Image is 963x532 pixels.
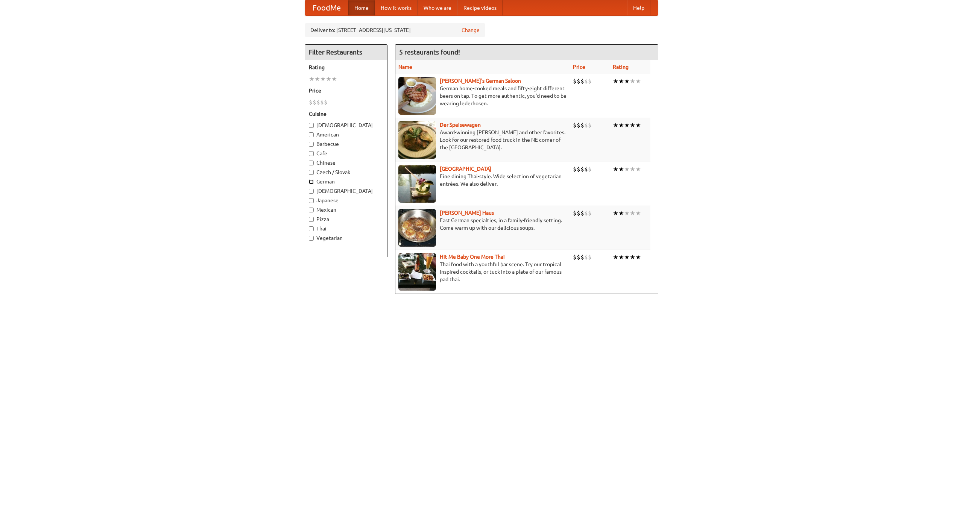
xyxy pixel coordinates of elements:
li: $ [588,77,592,85]
a: Rating [613,64,629,70]
p: Award-winning [PERSON_NAME] and other favorites. Look for our restored food truck in the NE corne... [398,129,567,151]
li: $ [313,98,316,106]
li: $ [577,121,580,129]
li: ★ [630,253,635,261]
li: ★ [635,77,641,85]
h4: Filter Restaurants [305,45,387,60]
input: [DEMOGRAPHIC_DATA] [309,189,314,194]
h5: Rating [309,64,383,71]
label: Barbecue [309,140,383,148]
img: kohlhaus.jpg [398,209,436,247]
label: Mexican [309,206,383,214]
ng-pluralize: 5 restaurants found! [399,49,460,56]
li: $ [320,98,324,106]
li: ★ [624,209,630,217]
input: Thai [309,226,314,231]
p: Thai food with a youthful bar scene. Try our tropical inspired cocktails, or tuck into a plate of... [398,261,567,283]
li: $ [580,121,584,129]
li: ★ [630,165,635,173]
li: ★ [624,165,630,173]
li: ★ [309,75,314,83]
li: $ [577,165,580,173]
li: $ [573,253,577,261]
img: esthers.jpg [398,77,436,115]
li: ★ [618,77,624,85]
label: German [309,178,383,185]
li: ★ [630,121,635,129]
p: Fine dining Thai-style. Wide selection of vegetarian entrées. We also deliver. [398,173,567,188]
a: [GEOGRAPHIC_DATA] [440,166,491,172]
li: ★ [320,75,326,83]
input: American [309,132,314,137]
li: $ [573,77,577,85]
li: ★ [630,209,635,217]
li: ★ [331,75,337,83]
li: $ [577,77,580,85]
a: Who we are [418,0,457,15]
li: $ [324,98,328,106]
label: Vegetarian [309,234,383,242]
li: $ [580,253,584,261]
input: Pizza [309,217,314,222]
li: $ [584,121,588,129]
a: Change [462,26,480,34]
a: [PERSON_NAME]'s German Saloon [440,78,521,84]
input: Cafe [309,151,314,156]
li: ★ [613,209,618,217]
li: ★ [624,121,630,129]
li: ★ [624,77,630,85]
a: How it works [375,0,418,15]
a: Price [573,64,585,70]
h5: Price [309,87,383,94]
img: speisewagen.jpg [398,121,436,159]
p: East German specialties, in a family-friendly setting. Come warm up with our delicious soups. [398,217,567,232]
li: ★ [624,253,630,261]
li: $ [584,253,588,261]
li: ★ [613,77,618,85]
li: ★ [613,253,618,261]
a: Home [348,0,375,15]
li: ★ [635,209,641,217]
div: Deliver to: [STREET_ADDRESS][US_STATE] [305,23,485,37]
input: [DEMOGRAPHIC_DATA] [309,123,314,128]
li: ★ [618,121,624,129]
li: $ [309,98,313,106]
img: babythai.jpg [398,253,436,291]
li: $ [573,209,577,217]
label: American [309,131,383,138]
a: Hit Me Baby One More Thai [440,254,505,260]
li: $ [584,209,588,217]
input: Vegetarian [309,236,314,241]
li: $ [573,165,577,173]
label: Pizza [309,215,383,223]
a: [PERSON_NAME] Haus [440,210,494,216]
a: Help [627,0,650,15]
label: Cafe [309,150,383,157]
input: Barbecue [309,142,314,147]
a: FoodMe [305,0,348,15]
li: $ [588,121,592,129]
label: [DEMOGRAPHIC_DATA] [309,121,383,129]
p: German home-cooked meals and fifty-eight different beers on tap. To get more authentic, you'd nee... [398,85,567,107]
h5: Cuisine [309,110,383,118]
li: $ [584,165,588,173]
li: $ [588,209,592,217]
li: ★ [613,121,618,129]
input: Japanese [309,198,314,203]
li: ★ [618,209,624,217]
input: Czech / Slovak [309,170,314,175]
label: Thai [309,225,383,232]
label: Czech / Slovak [309,168,383,176]
a: Der Speisewagen [440,122,481,128]
li: ★ [618,253,624,261]
a: Name [398,64,412,70]
li: ★ [635,165,641,173]
li: $ [316,98,320,106]
li: $ [588,165,592,173]
input: German [309,179,314,184]
li: ★ [635,253,641,261]
input: Mexican [309,208,314,212]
